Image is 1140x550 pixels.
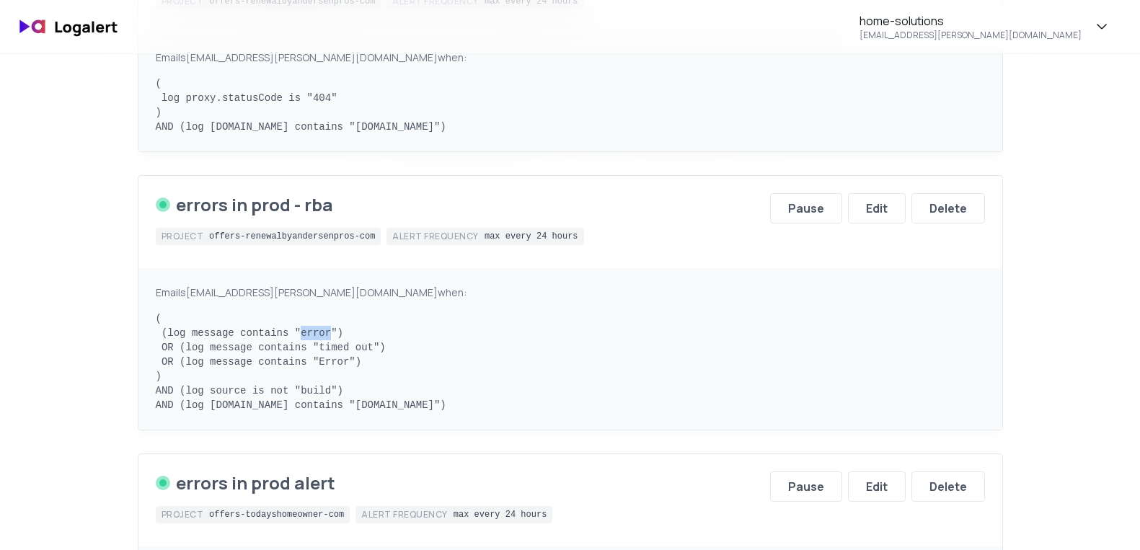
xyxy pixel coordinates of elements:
[485,231,578,242] div: max every 24 hours
[929,478,967,495] div: Delete
[770,193,842,223] button: Pause
[209,509,344,520] div: offers-todayshomeowner-com
[156,285,985,300] div: Emails [EMAIL_ADDRESS][PERSON_NAME][DOMAIN_NAME] when:
[866,478,888,495] div: Edit
[866,200,888,217] div: Edit
[156,311,985,412] pre: ( (log message contains "error") OR (log message contains "timed out") OR (log message contains "...
[929,200,967,217] div: Delete
[841,6,1128,48] button: home-solutions[EMAIL_ADDRESS][PERSON_NAME][DOMAIN_NAME]
[860,12,944,30] div: home-solutions
[176,471,335,494] div: errors in prod alert
[176,193,333,216] div: errors in prod - rba
[162,231,204,242] div: Project
[12,10,127,44] img: logo
[156,50,985,65] div: Emails [EMAIL_ADDRESS][PERSON_NAME][DOMAIN_NAME] when:
[848,471,906,502] button: Edit
[788,200,824,217] div: Pause
[860,30,1082,41] div: [EMAIL_ADDRESS][PERSON_NAME][DOMAIN_NAME]
[911,471,985,502] button: Delete
[454,509,547,520] div: max every 24 hours
[770,471,842,502] button: Pause
[361,509,448,520] div: Alert frequency
[156,76,985,134] pre: ( log proxy.statusCode is "404" ) AND (log [DOMAIN_NAME] contains "[DOMAIN_NAME]")
[209,231,375,242] div: offers-renewalbyandersenpros-com
[392,231,479,242] div: Alert frequency
[911,193,985,223] button: Delete
[162,509,204,520] div: Project
[788,478,824,495] div: Pause
[848,193,906,223] button: Edit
